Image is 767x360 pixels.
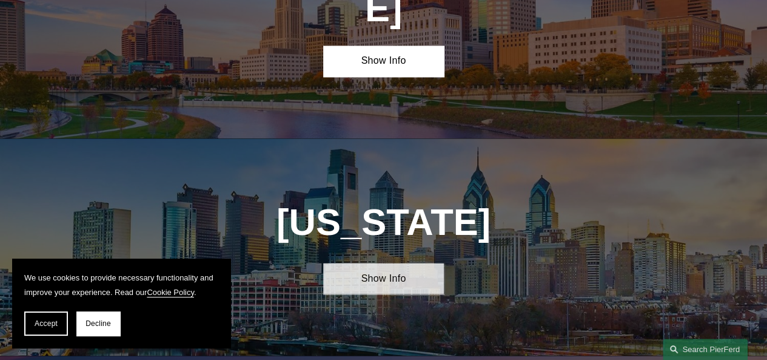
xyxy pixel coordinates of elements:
[147,288,194,297] a: Cookie Policy
[85,319,111,328] span: Decline
[24,311,68,336] button: Accept
[323,263,443,294] a: Show Info
[323,46,443,76] a: Show Info
[12,259,230,348] section: Cookie banner
[76,311,120,336] button: Decline
[663,339,748,360] a: Search this site
[35,319,58,328] span: Accept
[24,271,218,299] p: We use cookies to provide necessary functionality and improve your experience. Read our .
[233,200,534,243] h1: [US_STATE]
